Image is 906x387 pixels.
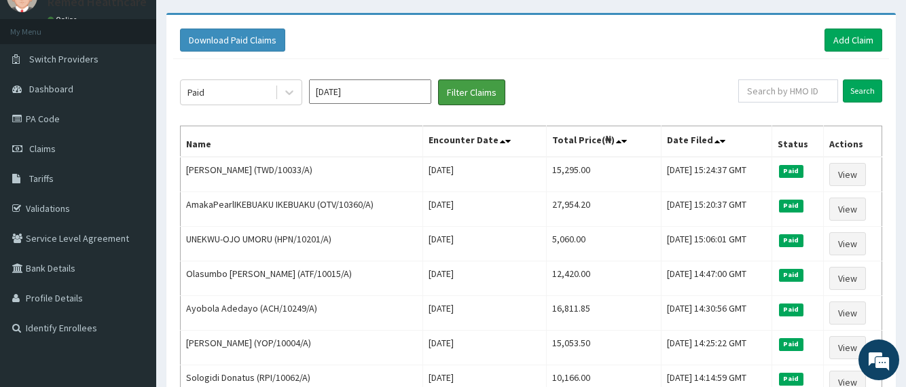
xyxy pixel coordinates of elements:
a: View [829,198,866,221]
td: [DATE] [422,296,547,331]
span: Paid [779,373,803,385]
div: Minimize live chat window [223,7,255,39]
td: 27,954.20 [547,192,662,227]
span: Paid [779,234,803,246]
td: [DATE] 15:06:01 GMT [662,227,772,261]
img: d_794563401_company_1708531726252_794563401 [25,68,55,102]
td: [DATE] 14:47:00 GMT [662,261,772,296]
th: Total Price(₦) [547,126,662,158]
td: [DATE] [422,157,547,192]
button: Filter Claims [438,79,505,105]
a: View [829,267,866,290]
a: View [829,232,866,255]
span: Dashboard [29,83,73,95]
td: [DATE] 15:24:37 GMT [662,157,772,192]
span: Claims [29,143,56,155]
span: Tariffs [29,172,54,185]
td: [DATE] [422,261,547,296]
span: Switch Providers [29,53,98,65]
input: Search by HMO ID [738,79,838,103]
a: View [829,336,866,359]
th: Actions [823,126,882,158]
th: Status [772,126,823,158]
a: View [829,301,866,325]
td: [DATE] [422,192,547,227]
a: Add Claim [825,29,882,52]
a: Online [48,15,80,24]
td: [DATE] 15:20:37 GMT [662,192,772,227]
div: Chat with us now [71,76,228,94]
td: UNEKWU-OJO UMORU (HPN/10201/A) [181,227,423,261]
input: Search [843,79,882,103]
input: Select Month and Year [309,79,431,104]
span: Paid [779,269,803,281]
th: Encounter Date [422,126,547,158]
span: Paid [779,338,803,350]
td: 5,060.00 [547,227,662,261]
span: Paid [779,303,803,316]
button: Download Paid Claims [180,29,285,52]
th: Date Filed [662,126,772,158]
textarea: Type your message and hit 'Enter' [7,250,259,297]
span: We're online! [79,111,187,248]
td: [DATE] [422,331,547,365]
span: Paid [779,165,803,177]
td: AmakaPearlIKEBUAKU IKEBUAKU (OTV/10360/A) [181,192,423,227]
span: Paid [779,200,803,212]
td: [PERSON_NAME] (YOP/10004/A) [181,331,423,365]
td: [DATE] 14:30:56 GMT [662,296,772,331]
td: Ayobola Adedayo (ACH/10249/A) [181,296,423,331]
td: [DATE] [422,227,547,261]
th: Name [181,126,423,158]
td: Olasumbo [PERSON_NAME] (ATF/10015/A) [181,261,423,296]
td: [DATE] 14:25:22 GMT [662,331,772,365]
td: 15,295.00 [547,157,662,192]
td: [PERSON_NAME] (TWD/10033/A) [181,157,423,192]
a: View [829,163,866,186]
td: 16,811.85 [547,296,662,331]
div: Paid [187,86,204,99]
td: 15,053.50 [547,331,662,365]
td: 12,420.00 [547,261,662,296]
